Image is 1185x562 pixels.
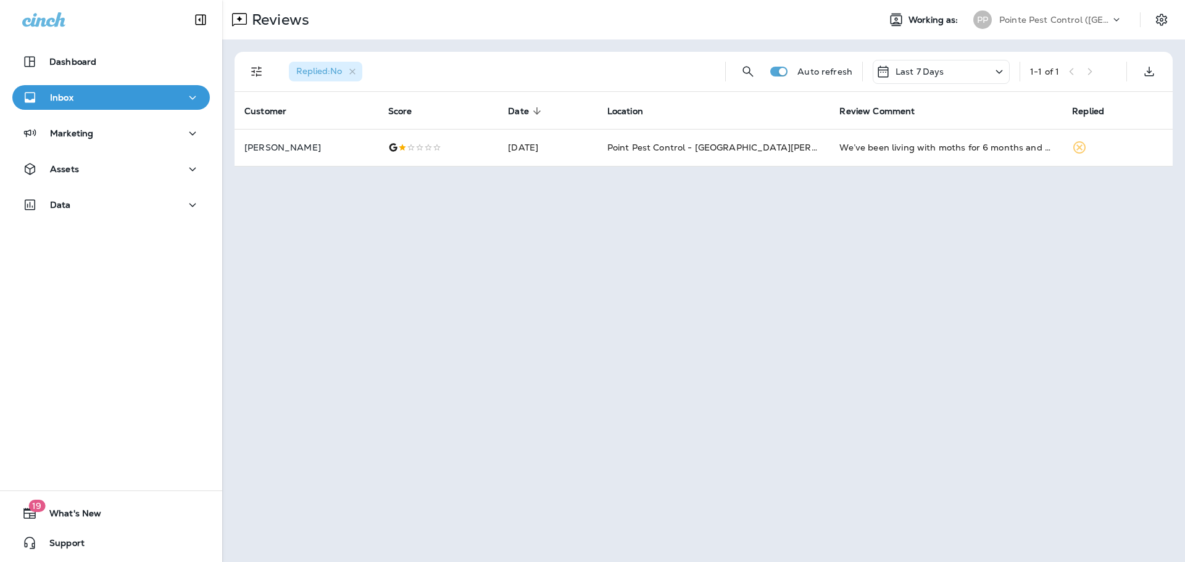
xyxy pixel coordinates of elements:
[1072,106,1104,117] span: Replied
[12,192,210,217] button: Data
[247,10,309,29] p: Reviews
[244,143,368,152] p: [PERSON_NAME]
[12,531,210,555] button: Support
[12,501,210,526] button: 19What's New
[37,508,101,523] span: What's New
[50,128,93,138] p: Marketing
[839,106,915,117] span: Review Comment
[244,59,269,84] button: Filters
[12,49,210,74] button: Dashboard
[50,200,71,210] p: Data
[1030,67,1059,76] div: 1 - 1 of 1
[508,105,545,117] span: Date
[973,10,992,29] div: PP
[244,106,286,117] span: Customer
[1137,59,1162,84] button: Export as CSV
[183,7,218,32] button: Collapse Sidebar
[839,141,1052,154] div: We’ve been living with moths for 6 months and there has been no special treatment or plan to elim...
[999,15,1110,25] p: Pointe Pest Control ([GEOGRAPHIC_DATA])
[388,105,428,117] span: Score
[12,157,210,181] button: Assets
[289,62,362,81] div: Replied:No
[508,106,529,117] span: Date
[50,164,79,174] p: Assets
[244,105,302,117] span: Customer
[296,65,342,76] span: Replied : No
[839,105,931,117] span: Review Comment
[896,67,944,76] p: Last 7 Days
[797,67,852,76] p: Auto refresh
[736,59,760,84] button: Search Reviews
[388,106,412,117] span: Score
[498,129,597,166] td: [DATE]
[12,85,210,110] button: Inbox
[607,142,867,153] span: Point Pest Control - [GEOGRAPHIC_DATA][PERSON_NAME]
[49,57,96,67] p: Dashboard
[607,105,659,117] span: Location
[37,538,85,553] span: Support
[908,15,961,25] span: Working as:
[1072,105,1120,117] span: Replied
[12,121,210,146] button: Marketing
[607,106,643,117] span: Location
[1150,9,1173,31] button: Settings
[50,93,73,102] p: Inbox
[28,500,45,512] span: 19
